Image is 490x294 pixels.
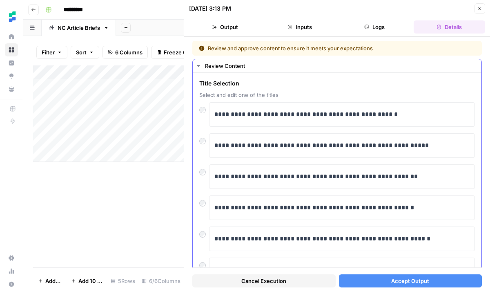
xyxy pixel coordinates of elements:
a: Insights [5,56,18,70]
button: Add 10 Rows [66,274,107,287]
button: Filter [36,46,67,59]
button: Details [414,20,485,34]
span: Title Selection [199,79,475,88]
a: Your Data [5,83,18,96]
button: Help + Support [5,278,18,291]
button: 6 Columns [102,46,148,59]
button: Cancel Execution [192,274,336,287]
a: Browse [5,43,18,56]
div: NC Article Briefs [58,24,100,32]
span: Accept Output [391,277,429,285]
button: Freeze Columns [151,46,211,59]
button: Sort [71,46,99,59]
button: Review Content [193,59,481,72]
button: Output [189,20,261,34]
a: Usage [5,265,18,278]
span: Add Row [45,277,61,285]
button: Logs [339,20,410,34]
div: [DATE] 3:13 PM [189,4,231,13]
span: Select and edit one of the titles [199,91,475,99]
button: Accept Output [339,274,482,287]
a: Opportunities [5,70,18,83]
span: Freeze Columns [164,48,206,56]
a: NC Article Briefs [42,20,116,36]
a: Home [5,30,18,43]
span: Cancel Execution [241,277,286,285]
div: 6/6 Columns [138,274,184,287]
button: Inputs [264,20,335,34]
button: Add Row [33,274,66,287]
button: Workspace: Ten Speed [5,7,18,27]
span: Add 10 Rows [78,277,102,285]
div: Review Content [205,62,477,70]
div: Review and approve content to ensure it meets your expectations [199,44,424,52]
img: Ten Speed Logo [5,9,20,24]
span: Filter [42,48,55,56]
span: Sort [76,48,87,56]
div: 5 Rows [107,274,138,287]
span: 6 Columns [115,48,143,56]
a: Settings [5,251,18,265]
